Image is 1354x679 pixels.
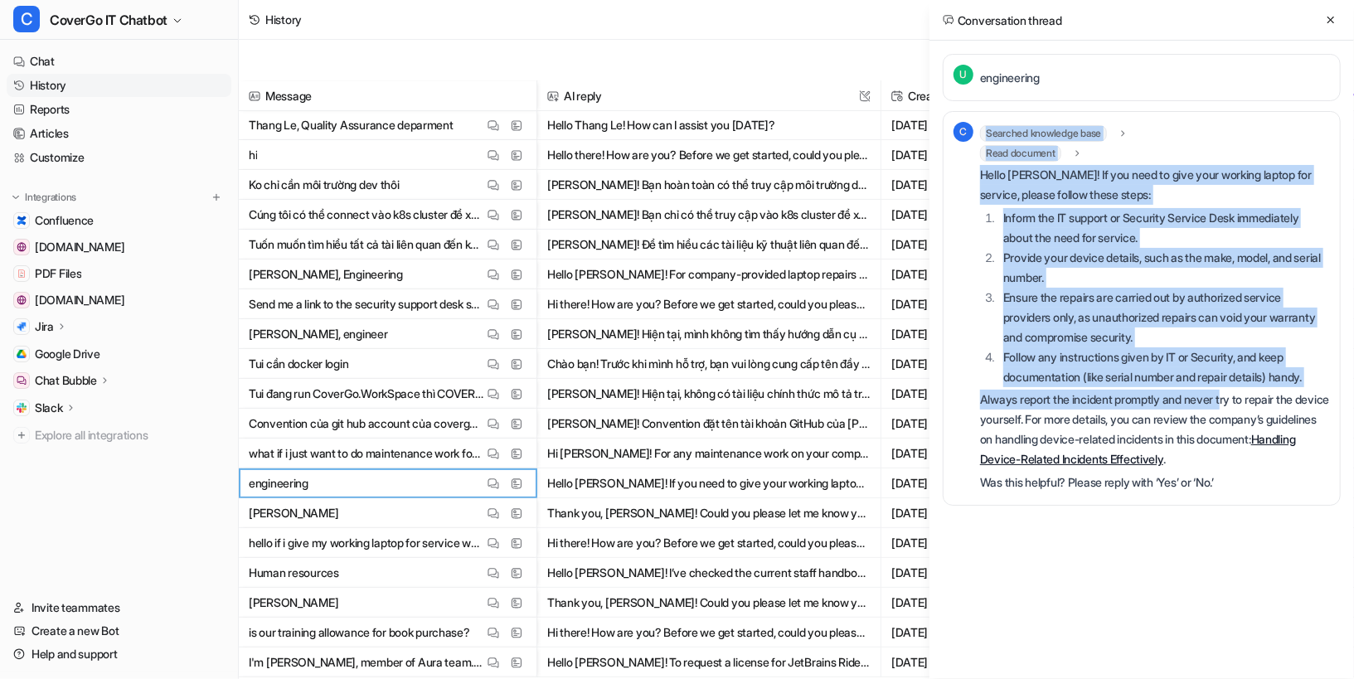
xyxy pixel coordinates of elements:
a: Reports [7,98,231,121]
img: expand menu [10,192,22,203]
img: community.atlassian.com [17,242,27,252]
a: History [7,74,231,97]
p: Tui đang run CoverGo.WorkSpace thì COVERGO_NPM_TOKEN đang cần nhập là gì [249,379,483,409]
a: community.atlassian.com[DOMAIN_NAME] [7,235,231,259]
p: what if i just want to do maintenance work for my laptop [249,439,483,468]
h2: Conversation thread [943,12,1062,29]
span: [DOMAIN_NAME] [35,292,124,308]
p: [PERSON_NAME] [249,498,338,528]
button: Hello [PERSON_NAME]! If you need to give your working laptop for service, please follow these ste... [547,468,871,498]
img: support.atlassian.com [17,295,27,305]
span: Confluence [35,212,94,229]
span: [DATE] 8:34PM [888,259,1023,289]
span: [DOMAIN_NAME] [35,239,124,255]
img: menu_add.svg [211,192,222,203]
li: Ensure the repairs are carried out by authorized service providers only, as unauthorized repairs ... [998,288,1330,347]
span: Explore all integrations [35,422,225,449]
span: [DATE] 12:47PM [888,110,1023,140]
button: Hello there! How are you? Before we get started, could you please tell me your name (First Name +... [547,140,871,170]
span: [DATE] 11:56PM [888,468,1023,498]
p: Cúng tôi có thể connect vào k8s cluster để xem môi trường đang được dep,loy gì koko ? [249,200,483,230]
li: Inform the IT support or Security Service Desk immediately about the need for service. [998,208,1330,248]
p: is our training allowance for book purchase? [249,618,470,647]
p: hello if i give my working laptop for service what should i do [249,528,483,558]
p: Send me a link to the security support desk so i can submit a request relating to getting my comp... [249,289,483,319]
span: [DATE] 5:52PM [888,618,1023,647]
img: Slack [17,403,27,413]
img: Confluence [17,216,27,226]
p: Human resources [249,558,339,588]
p: Tui cần docker login [249,349,348,379]
span: [DATE] 3:18PM [888,319,1023,349]
span: Created at [888,81,1023,111]
button: Chào bạn! Trước khi mình hỗ trợ, bạn vui lòng cung cấp tên đầy đủ (Họ và Tên) và phòng ban hiện t... [547,349,871,379]
span: [DATE] 11:55PM [888,528,1023,558]
button: Hi there! How are you? Before we get started, could you please tell me your name (First Name + La... [547,528,871,558]
p: Integrations [25,191,76,204]
span: AI reply [544,81,874,111]
span: [DATE] 3:18PM [888,349,1023,379]
a: Invite teammates [7,596,231,619]
a: Handling Device-Related Incidents Effectively [980,432,1296,466]
span: [DATE] 12:11AM [888,230,1023,259]
p: engineering [249,468,308,498]
li: Follow any instructions given by IT or Security, and keep documentation (like serial number and r... [998,347,1330,387]
button: Hello Thang Le! How can I assist you [DATE]? [547,110,871,140]
img: Jira [17,322,27,332]
p: [PERSON_NAME], Engineering [249,259,403,289]
button: [PERSON_NAME]! Để tìm hiểu các tài liệu kỹ thuật liên quan đến CoverHealth và quy trình clone một... [547,230,871,259]
a: Articles [7,122,231,145]
p: [PERSON_NAME] [249,588,338,618]
span: [DATE] 5:52PM [888,588,1023,618]
a: Chat [7,50,231,73]
button: [PERSON_NAME]! Bạn chỉ có thể truy cập vào k8s cluster để xem các deployment/môi trường đang chạy... [547,200,871,230]
p: Hello [PERSON_NAME]! If you need to give your working laptop for service, please follow these steps: [980,165,1330,205]
span: Google Drive [35,346,100,362]
p: [PERSON_NAME], engineer [249,319,388,349]
p: I'm [PERSON_NAME], member of Aura team. Where can I request license of Rider? Give an email. [249,647,483,677]
li: Provide your device details, such as the make, model, and serial number. [998,248,1330,288]
p: Thang Le, Quality Assurance deparment [249,110,454,140]
div: History [265,11,302,28]
img: PDF Files [17,269,27,279]
span: Read document [980,145,1061,162]
button: Hello [PERSON_NAME]! For company-provided laptop repairs or related incidents, you should submit ... [547,259,871,289]
button: [PERSON_NAME]! Hiện tại, không có tài liệu chính thức mô tả trực tiếp biến COVERGO_NPM_TOKEN hoặc... [547,379,871,409]
button: Hi there! How are you? Before we get started, could you please tell me your name (First Name + La... [547,289,871,319]
span: [DATE] 6:04PM [888,200,1023,230]
p: Was this helpful? Please reply with ‘Yes’ or ‘No.’ [980,473,1330,492]
p: Jira [35,318,54,335]
span: [DATE] 9:53AM [888,409,1023,439]
a: Create a new Bot [7,619,231,643]
button: Integrations [7,189,81,206]
span: [DATE] 11:57PM [888,439,1023,468]
span: C [954,122,973,142]
button: Hi there! How are you? Before we get started, could you please tell me your name (First Name + La... [547,618,871,647]
span: C [13,6,40,32]
button: Thank you, [PERSON_NAME]! Could you please let me know your department as well? Once I have that ... [547,588,871,618]
span: Searched knowledge base [980,125,1107,142]
a: Customize [7,146,231,169]
span: [DATE] 5:53PM [888,558,1023,588]
a: Explore all integrations [7,424,231,447]
span: [DATE] 12:46PM [888,140,1023,170]
span: [DATE] 8:33PM [888,289,1023,319]
span: CoverGo IT Chatbot [50,8,167,32]
img: Chat Bubble [17,376,27,386]
button: Thank you, [PERSON_NAME]! Could you please let me know your department as well? Once I have that ... [547,498,871,528]
img: explore all integrations [13,427,30,444]
p: hi [249,140,257,170]
p: Slack [35,400,63,416]
button: Hello [PERSON_NAME]! I’ve checked the current staff handbook for details about training allowance... [547,558,871,588]
button: [PERSON_NAME]! Bạn hoàn toàn có thể truy cập môi trường dev của k8s cluster để kiểm tra các deplo... [547,170,871,200]
img: Google Drive [17,349,27,359]
a: support.atlassian.com[DOMAIN_NAME] [7,289,231,312]
span: [DATE] 2:21PM [888,647,1023,677]
span: Message [245,81,530,111]
button: Hello [PERSON_NAME]! To request a license for JetBrains Rider, you need to submit a request throu... [547,647,871,677]
a: ConfluenceConfluence [7,209,231,232]
span: [DATE] 6:05PM [888,170,1023,200]
span: [DATE] 11:55PM [888,498,1023,528]
a: Help and support [7,643,231,666]
span: [DATE] 12:54PM [888,379,1023,409]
